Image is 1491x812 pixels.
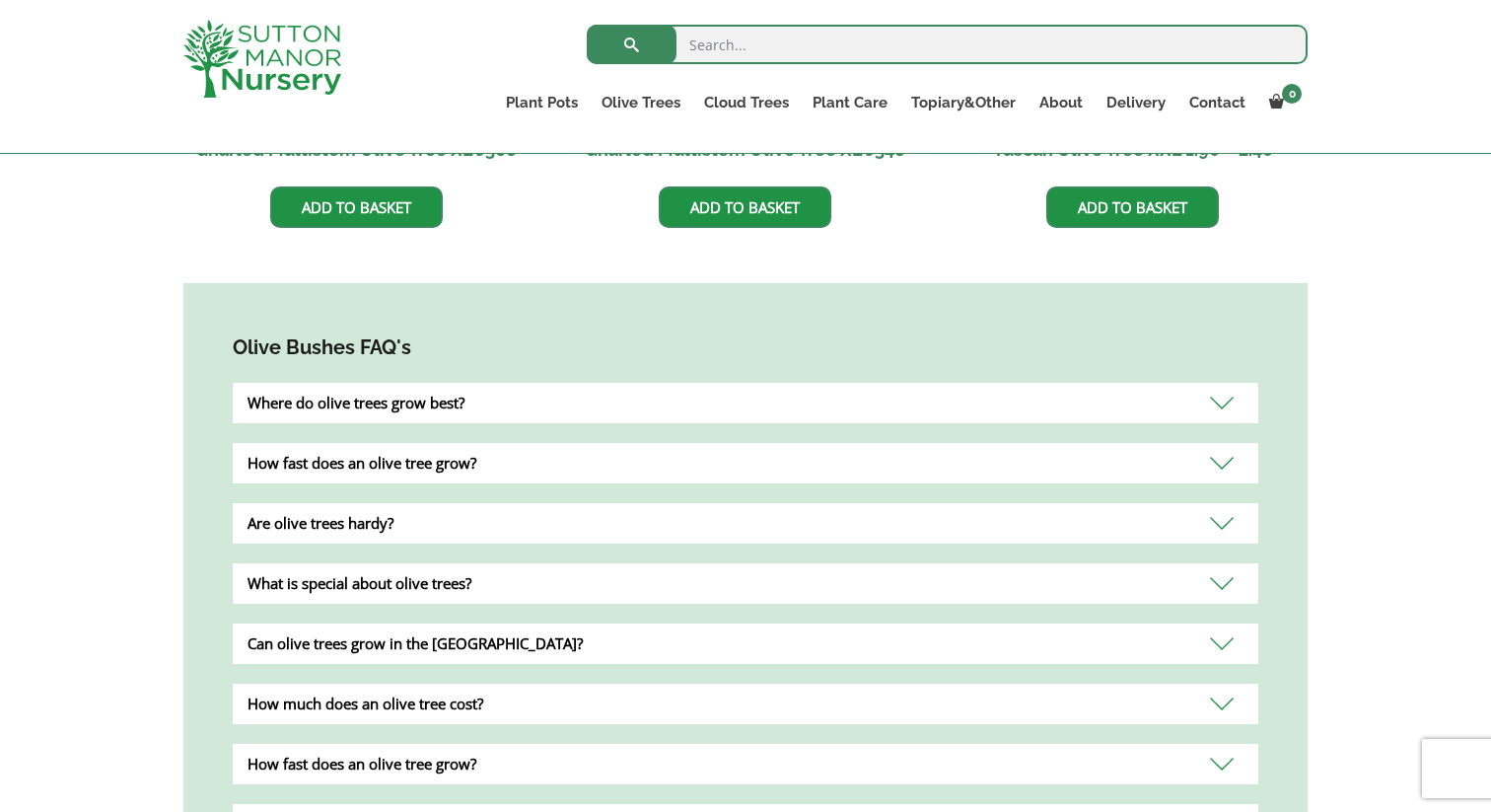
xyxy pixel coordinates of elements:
[590,89,692,116] a: Olive Trees
[801,89,899,116] a: Plant Care
[233,744,1258,784] div: How fast does an olive tree grow?
[1028,89,1095,116] a: About
[233,383,1258,423] div: Where do olive trees grow best?
[270,186,443,228] a: Add to basket: “Gnarled Multistem Olive Tree XL J368”
[1177,89,1257,116] a: Contact
[899,89,1028,116] a: Topiary&Other
[692,89,801,116] a: Cloud Trees
[233,563,1258,604] div: What is special about olive trees?
[233,684,1258,724] div: How much does an olive tree cost?
[233,624,1258,664] div: Can olive trees grow in the [GEOGRAPHIC_DATA]?
[1257,89,1308,116] a: 0
[1046,186,1219,228] a: Add to basket: “Tuscan Olive Tree XXL 1.90 - 2.40”
[1095,89,1177,116] a: Delivery
[587,25,1308,64] input: Search...
[659,186,831,228] a: Add to basket: “Gnarled Multistem Olive Tree XL J348”
[233,443,1258,483] div: How fast does an olive tree grow?
[1282,84,1302,104] span: 0
[183,20,341,98] img: logo
[494,89,590,116] a: Plant Pots
[233,332,1258,363] h4: Olive Bushes FAQ's
[233,503,1258,544] div: Are olive trees hardy?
